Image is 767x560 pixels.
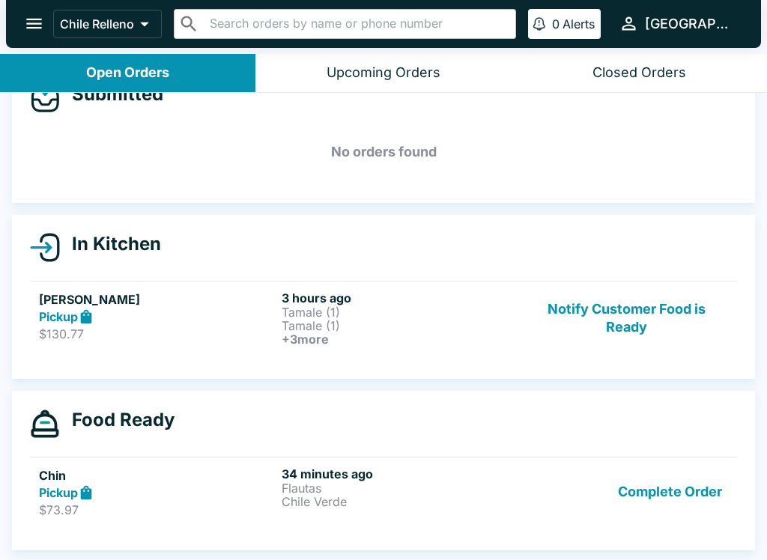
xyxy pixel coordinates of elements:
a: [PERSON_NAME]Pickup$130.773 hours agoTamale (1)Tamale (1)+3moreNotify Customer Food is Ready [30,281,737,355]
button: Chile Relleno [53,10,162,38]
p: Chile Relleno [60,16,134,31]
button: Complete Order [612,466,728,518]
p: Flautas [282,481,518,495]
button: Notify Customer Food is Ready [525,290,728,346]
p: Alerts [563,16,595,31]
a: ChinPickup$73.9734 minutes agoFlautasChile VerdeComplete Order [30,457,737,527]
strong: Pickup [39,485,78,500]
h5: No orders found [30,125,737,179]
p: 0 [552,16,560,31]
h6: 3 hours ago [282,290,518,305]
h6: + 3 more [282,332,518,346]
h4: In Kitchen [60,233,161,255]
p: Tamale (1) [282,305,518,319]
h4: Food Ready [60,409,175,431]
button: open drawer [15,4,53,43]
div: Upcoming Orders [327,64,440,82]
div: Closed Orders [592,64,686,82]
p: Chile Verde [282,495,518,508]
div: [GEOGRAPHIC_DATA] [645,15,737,33]
strong: Pickup [39,309,78,324]
h5: Chin [39,466,276,484]
h6: 34 minutes ago [282,466,518,481]
div: Open Orders [86,64,169,82]
p: Tamale (1) [282,319,518,332]
input: Search orders by name or phone number [205,13,509,34]
p: $73.97 [39,502,276,517]
h4: Submitted [60,83,163,106]
h5: [PERSON_NAME] [39,290,276,308]
button: [GEOGRAPHIC_DATA] [613,7,743,40]
p: $130.77 [39,326,276,341]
